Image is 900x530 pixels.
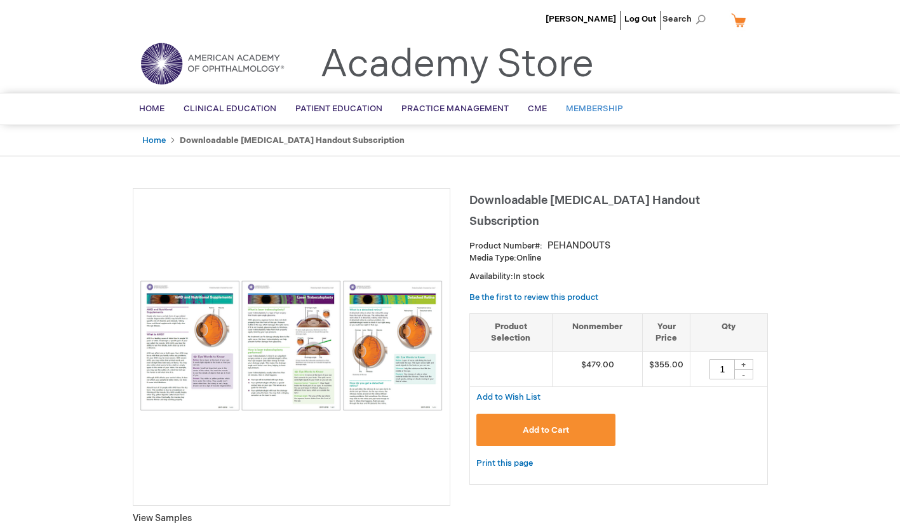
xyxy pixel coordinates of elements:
a: Be the first to review this product [469,292,598,302]
p: Online [469,252,768,264]
input: Qty [709,359,735,379]
span: CME [528,104,547,114]
a: Log Out [624,14,656,24]
th: Nonmember [553,313,643,351]
p: View Samples [133,512,450,525]
img: Downloadable Patient Education Handout Subscription [140,280,443,411]
strong: Media Type: [469,253,516,263]
th: Product Selection [470,313,553,351]
span: Patient Education [295,104,382,114]
div: - [734,369,753,379]
p: Availability: [469,271,768,283]
a: [PERSON_NAME] [546,14,616,24]
span: Add to Cart [523,425,569,435]
td: $355.00 [643,351,690,386]
strong: Product Number [469,241,542,251]
th: Your Price [643,313,690,351]
strong: Downloadable [MEDICAL_DATA] Handout Subscription [180,135,405,146]
span: Membership [566,104,623,114]
a: Academy Store [320,42,594,88]
span: Clinical Education [184,104,276,114]
span: Home [139,104,165,114]
div: + [734,359,753,370]
a: Print this page [476,456,533,472]
th: Qty [690,313,767,351]
span: In stock [513,271,544,282]
a: Home [142,135,166,146]
span: Add to Wish List [476,392,541,402]
button: Add to Cart [476,414,616,446]
td: $479.00 [553,351,643,386]
span: Downloadable [MEDICAL_DATA] Handout Subscription [469,194,700,228]
div: PEHANDOUTS [547,240,610,252]
span: Search [662,6,711,32]
span: Practice Management [401,104,509,114]
a: Add to Wish List [476,391,541,402]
